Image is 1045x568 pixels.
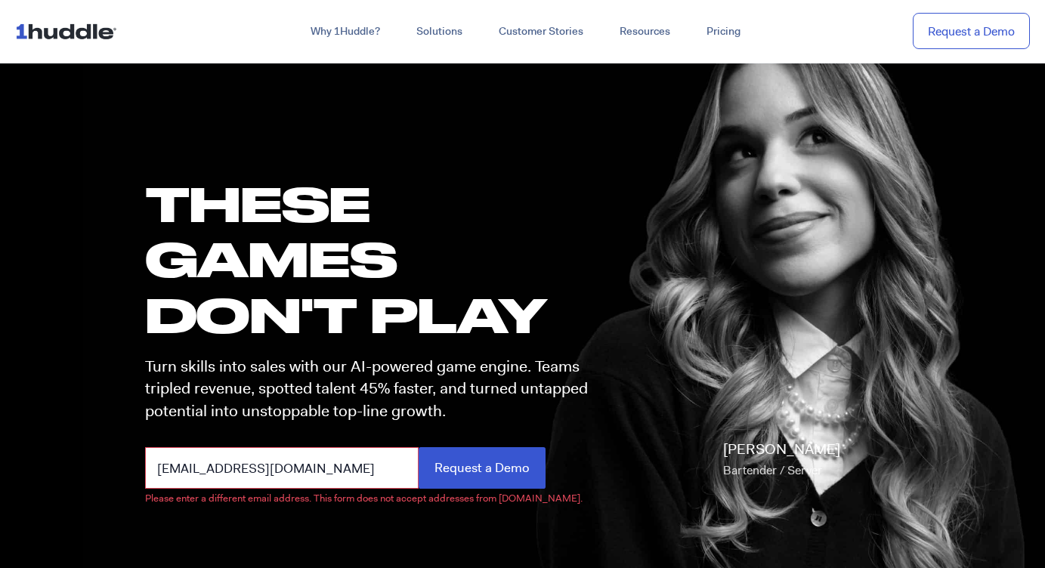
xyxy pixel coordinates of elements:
[913,13,1030,50] a: Request a Demo
[145,176,601,342] h1: these GAMES DON'T PLAY
[481,18,601,45] a: Customer Stories
[398,18,481,45] a: Solutions
[419,447,546,489] input: Request a Demo
[15,17,123,45] img: ...
[723,462,822,478] span: Bartender / Server
[145,447,419,489] input: Business Email*
[145,356,601,422] p: Turn skills into sales with our AI-powered game engine. Teams tripled revenue, spotted talent 45%...
[292,18,398,45] a: Why 1Huddle?
[723,439,840,481] p: [PERSON_NAME]
[601,18,688,45] a: Resources
[145,492,583,506] label: Please enter a different email address. This form does not accept addresses from [DOMAIN_NAME].
[688,18,759,45] a: Pricing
